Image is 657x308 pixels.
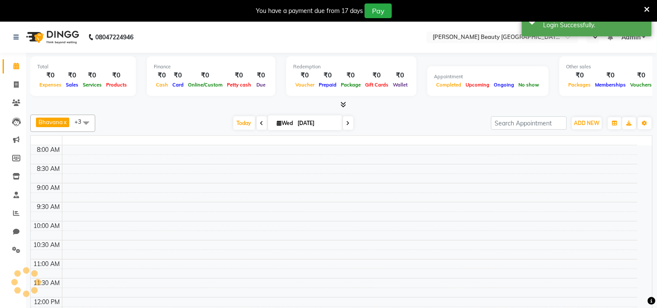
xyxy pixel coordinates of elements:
a: x [63,119,67,125]
div: ₹0 [170,71,186,80]
div: 11:00 AM [32,260,62,269]
div: 9:00 AM [36,183,62,192]
div: 11:30 AM [32,279,62,288]
div: Finance [154,63,269,71]
div: 10:00 AM [32,221,62,231]
div: Appointment [434,73,542,80]
span: Online/Custom [186,82,225,88]
div: ₹0 [253,71,269,80]
span: Wed [275,120,295,126]
span: Wallet [391,82,410,88]
div: ₹0 [317,71,339,80]
div: ₹0 [339,71,363,80]
span: Sales [64,82,81,88]
span: Services [81,82,104,88]
div: ₹0 [391,71,410,80]
span: No show [517,82,542,88]
span: Today [233,116,255,130]
div: ₹0 [225,71,253,80]
span: Expenses [37,82,64,88]
img: logo [22,25,81,49]
div: 8:00 AM [36,145,62,154]
div: ₹0 [186,71,225,80]
div: ₹0 [363,71,391,80]
span: Memberships [593,82,628,88]
span: Package [339,82,363,88]
div: ₹0 [37,71,64,80]
span: Completed [434,82,464,88]
div: ₹0 [104,71,129,80]
div: ₹0 [566,71,593,80]
span: +3 [74,118,88,125]
div: You have a payment due from 17 days [256,6,363,16]
button: ADD NEW [572,117,602,129]
div: ₹0 [628,71,654,80]
span: Admin [621,33,641,42]
span: Packages [566,82,593,88]
span: Card [170,82,186,88]
div: 12:00 PM [32,298,62,307]
span: Vouchers [628,82,654,88]
div: ₹0 [154,71,170,80]
div: ₹0 [64,71,81,80]
b: 08047224946 [95,25,133,49]
button: Pay [365,3,392,18]
span: Gift Cards [363,82,391,88]
span: Cash [154,82,170,88]
div: Login Successfully. [544,21,645,30]
div: ₹0 [81,71,104,80]
div: 10:30 AM [32,241,62,250]
div: 9:30 AM [36,202,62,212]
input: Search Appointment [491,116,567,130]
span: ADD NEW [574,120,600,126]
div: Total [37,63,129,71]
div: 8:30 AM [36,164,62,173]
span: Petty cash [225,82,253,88]
span: Bhavana [39,119,63,125]
div: Redemption [293,63,410,71]
div: ₹0 [293,71,317,80]
span: Due [254,82,268,88]
span: Products [104,82,129,88]
div: ₹0 [593,71,628,80]
span: Voucher [293,82,317,88]
input: 2025-09-03 [295,117,339,130]
span: Upcoming [464,82,492,88]
span: Ongoing [492,82,517,88]
span: Prepaid [317,82,339,88]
